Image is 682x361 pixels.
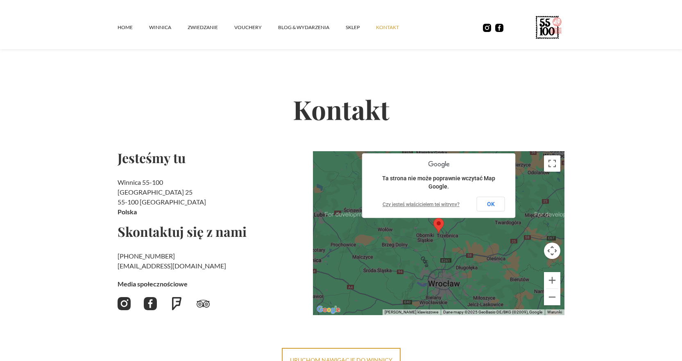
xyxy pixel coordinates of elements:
a: [EMAIL_ADDRESS][DOMAIN_NAME] [118,262,226,270]
h2: ‍ [118,251,306,271]
a: ZWIEDZANIE [188,15,234,40]
h2: Kontakt [118,67,565,151]
a: Home [118,15,149,40]
a: kontakt [376,15,415,40]
div: Map pin [430,215,447,236]
a: Czy jesteś właścicielem tej witryny? [383,202,460,207]
button: OK [477,197,505,211]
span: Dane mapy ©2025 GeoBasis-DE/BKG (©2009), Google [443,310,542,314]
a: [PHONE_NUMBER] [118,252,175,260]
span: Ta strona nie może poprawnie wczytać Map Google. [382,175,495,190]
button: Sterowanie kamerą na mapie [544,243,560,259]
img: Google [315,304,342,315]
strong: Media społecznościowe [118,280,188,288]
a: Blog & Wydarzenia [278,15,346,40]
a: Warunki (otwiera się w nowej karcie) [547,310,562,314]
h2: Winnica 55-100 [GEOGRAPHIC_DATA] 25 55-100 [GEOGRAPHIC_DATA] [118,177,306,217]
button: Skróty klawiszowe [385,309,438,315]
button: Włącz widok pełnoekranowy [544,155,560,172]
button: Powiększ [544,272,560,288]
a: vouchery [234,15,278,40]
strong: Polska [118,208,137,216]
a: winnica [149,15,188,40]
a: Pokaż ten obszar w Mapach Google (otwiera się w nowym oknie) [315,304,342,315]
a: SKLEP [346,15,376,40]
button: Pomniejsz [544,289,560,305]
h2: Skontaktuj się z nami [118,225,306,238]
h2: Jesteśmy tu [118,151,306,164]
